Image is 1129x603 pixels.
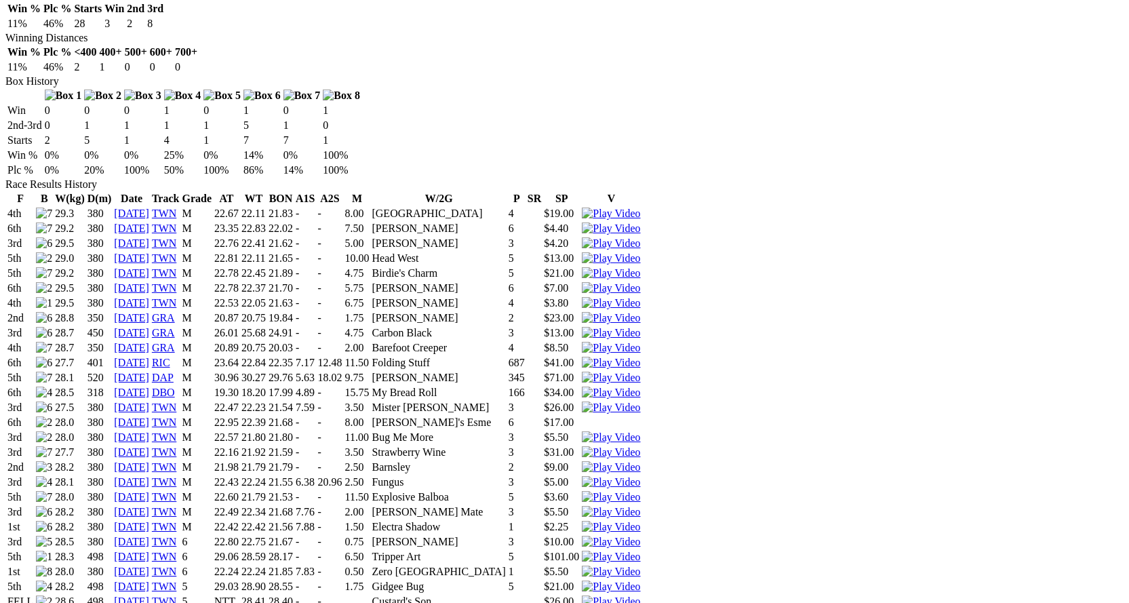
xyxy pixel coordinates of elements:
a: TWN [152,581,176,592]
td: 14% [243,149,281,162]
img: Play Video [582,506,640,518]
img: Box 3 [124,90,161,102]
td: 46% [43,17,72,31]
a: [DATE] [114,357,149,368]
td: 3rd [7,237,34,250]
img: Box 4 [164,90,201,102]
th: M [344,192,370,206]
td: 380 [87,207,113,220]
td: - [295,207,315,220]
td: 0 [322,119,361,132]
td: 7 [243,134,281,147]
a: View replay [582,327,640,338]
a: View replay [582,461,640,473]
td: 0 [44,119,83,132]
a: View replay [582,237,640,249]
a: DAP [152,372,174,383]
th: D(m) [87,192,113,206]
img: Play Video [582,402,640,414]
td: M [181,237,212,250]
img: Box 6 [243,90,281,102]
td: 22.41 [241,237,266,250]
td: 1 [203,119,241,132]
img: 6 [36,327,52,339]
td: 0% [123,149,162,162]
td: 23.35 [214,222,239,235]
td: 380 [87,237,113,250]
img: Play Video [582,327,640,339]
a: GRA [152,312,175,324]
td: 21.83 [268,207,294,220]
td: 21.65 [268,252,294,265]
th: Track [151,192,180,206]
a: [DATE] [114,342,149,353]
th: Win % [7,45,41,59]
img: 8 [36,566,52,578]
a: View replay [582,267,640,279]
td: 3 [104,17,125,31]
td: - [317,252,342,265]
td: 1 [99,60,123,74]
td: 22.11 [241,252,266,265]
img: 6 [36,506,52,518]
a: TWN [152,551,176,562]
td: 3 [508,237,526,250]
td: M [181,222,212,235]
img: 6 [36,357,52,369]
a: View replay [582,222,640,234]
td: 5.00 [344,237,370,250]
a: View replay [582,581,640,592]
a: View replay [582,476,640,488]
td: - [317,267,342,280]
td: Plc % [7,163,43,177]
a: [DATE] [114,297,149,309]
td: 86% [243,163,281,177]
a: [DATE] [114,446,149,458]
td: M [181,207,212,220]
a: View replay [582,506,640,518]
a: TWN [152,506,176,518]
img: 2 [36,252,52,265]
div: Race Results History [5,178,1124,191]
a: TWN [152,476,176,488]
th: WT [241,192,266,206]
td: 22.45 [241,267,266,280]
img: Box 2 [84,90,121,102]
a: View replay [582,282,640,294]
a: View replay [582,372,640,383]
img: Play Video [582,551,640,563]
a: TWN [152,252,176,264]
td: Head West [371,252,506,265]
img: 1 [36,297,52,309]
td: M [181,252,212,265]
img: Play Video [582,372,640,384]
img: 2 [36,431,52,444]
a: TWN [152,446,176,458]
img: 6 [36,521,52,533]
td: 0 [174,60,198,74]
td: 21.62 [268,237,294,250]
img: Play Video [582,566,640,578]
td: 380 [87,222,113,235]
a: View replay [582,312,640,324]
a: [DATE] [114,491,149,503]
td: 8 [146,17,164,31]
td: 6th [7,222,34,235]
td: 1 [322,134,361,147]
a: [DATE] [114,461,149,473]
td: 21.89 [268,267,294,280]
div: Box History [5,75,1124,87]
img: Play Video [582,461,640,473]
td: 29.5 [54,237,85,250]
td: 0 [124,60,148,74]
a: [DATE] [114,387,149,398]
td: 22.02 [268,222,294,235]
img: 7 [36,446,52,459]
a: TWN [152,402,176,413]
td: 0% [283,149,321,162]
td: 5th [7,267,34,280]
td: Win % [7,149,43,162]
td: 46% [43,60,72,74]
td: 5 [508,267,526,280]
td: - [317,207,342,220]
